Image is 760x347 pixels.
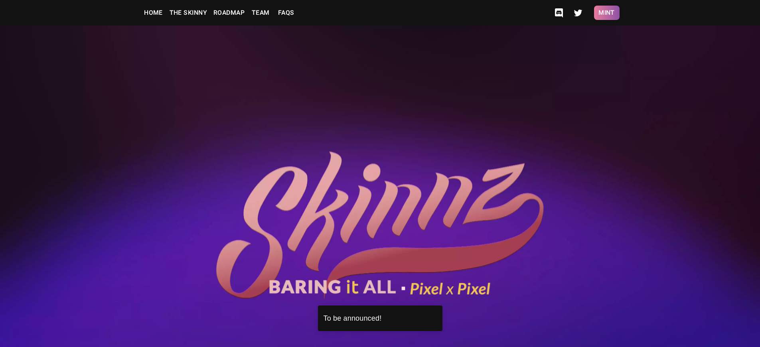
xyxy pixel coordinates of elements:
[273,5,299,21] a: FAQs
[594,6,620,20] button: Mint
[141,5,166,21] a: Home
[324,313,437,324] div: To be announced!
[166,5,211,21] a: The Skinny
[210,5,248,21] a: Roadmap
[248,5,273,21] a: Team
